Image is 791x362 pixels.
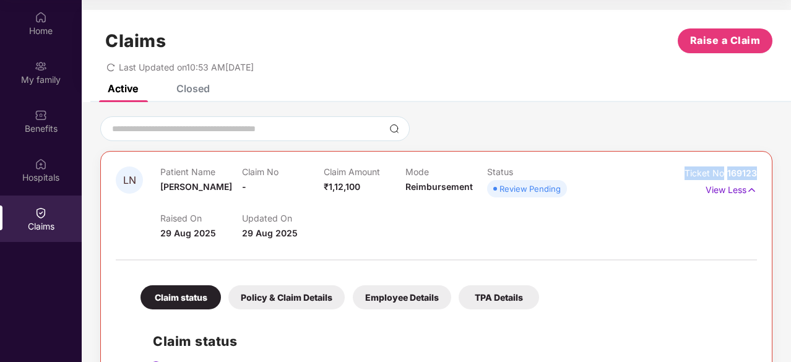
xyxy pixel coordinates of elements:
[140,285,221,309] div: Claim status
[242,213,324,223] p: Updated On
[35,158,47,170] img: svg+xml;base64,PHN2ZyBpZD0iSG9zcGl0YWxzIiB4bWxucz0iaHR0cDovL3d3dy53My5vcmcvMjAwMC9zdmciIHdpZHRoPS...
[727,168,757,178] span: 169123
[35,109,47,121] img: svg+xml;base64,PHN2ZyBpZD0iQmVuZWZpdHMiIHhtbG5zPSJodHRwOi8vd3d3LnczLm9yZy8yMDAwL3N2ZyIgd2lkdGg9Ij...
[160,213,242,223] p: Raised On
[405,166,487,177] p: Mode
[123,175,136,186] span: LN
[389,124,399,134] img: svg+xml;base64,PHN2ZyBpZD0iU2VhcmNoLTMyeDMyIiB4bWxucz0iaHR0cDovL3d3dy53My5vcmcvMjAwMC9zdmciIHdpZH...
[678,28,772,53] button: Raise a Claim
[153,331,745,351] h2: Claim status
[324,181,360,192] span: ₹1,12,100
[108,82,138,95] div: Active
[105,30,166,51] h1: Claims
[706,180,757,197] p: View Less
[176,82,210,95] div: Closed
[353,285,451,309] div: Employee Details
[746,183,757,197] img: svg+xml;base64,PHN2ZyB4bWxucz0iaHR0cDovL3d3dy53My5vcmcvMjAwMC9zdmciIHdpZHRoPSIxNyIgaGVpZ2h0PSIxNy...
[35,60,47,72] img: svg+xml;base64,PHN2ZyB3aWR0aD0iMjAiIGhlaWdodD0iMjAiIHZpZXdCb3g9IjAgMCAyMCAyMCIgZmlsbD0ibm9uZSIgeG...
[242,166,324,177] p: Claim No
[228,285,345,309] div: Policy & Claim Details
[459,285,539,309] div: TPA Details
[242,181,246,192] span: -
[35,11,47,24] img: svg+xml;base64,PHN2ZyBpZD0iSG9tZSIgeG1sbnM9Imh0dHA6Ly93d3cudzMub3JnLzIwMDAvc3ZnIiB3aWR0aD0iMjAiIG...
[160,181,232,192] span: [PERSON_NAME]
[499,183,561,195] div: Review Pending
[685,168,727,178] span: Ticket No
[487,166,569,177] p: Status
[119,62,254,72] span: Last Updated on 10:53 AM[DATE]
[106,62,115,72] span: redo
[35,207,47,219] img: svg+xml;base64,PHN2ZyBpZD0iQ2xhaW0iIHhtbG5zPSJodHRwOi8vd3d3LnczLm9yZy8yMDAwL3N2ZyIgd2lkdGg9IjIwIi...
[242,228,298,238] span: 29 Aug 2025
[324,166,405,177] p: Claim Amount
[405,181,473,192] span: Reimbursement
[690,33,761,48] span: Raise a Claim
[160,228,216,238] span: 29 Aug 2025
[160,166,242,177] p: Patient Name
